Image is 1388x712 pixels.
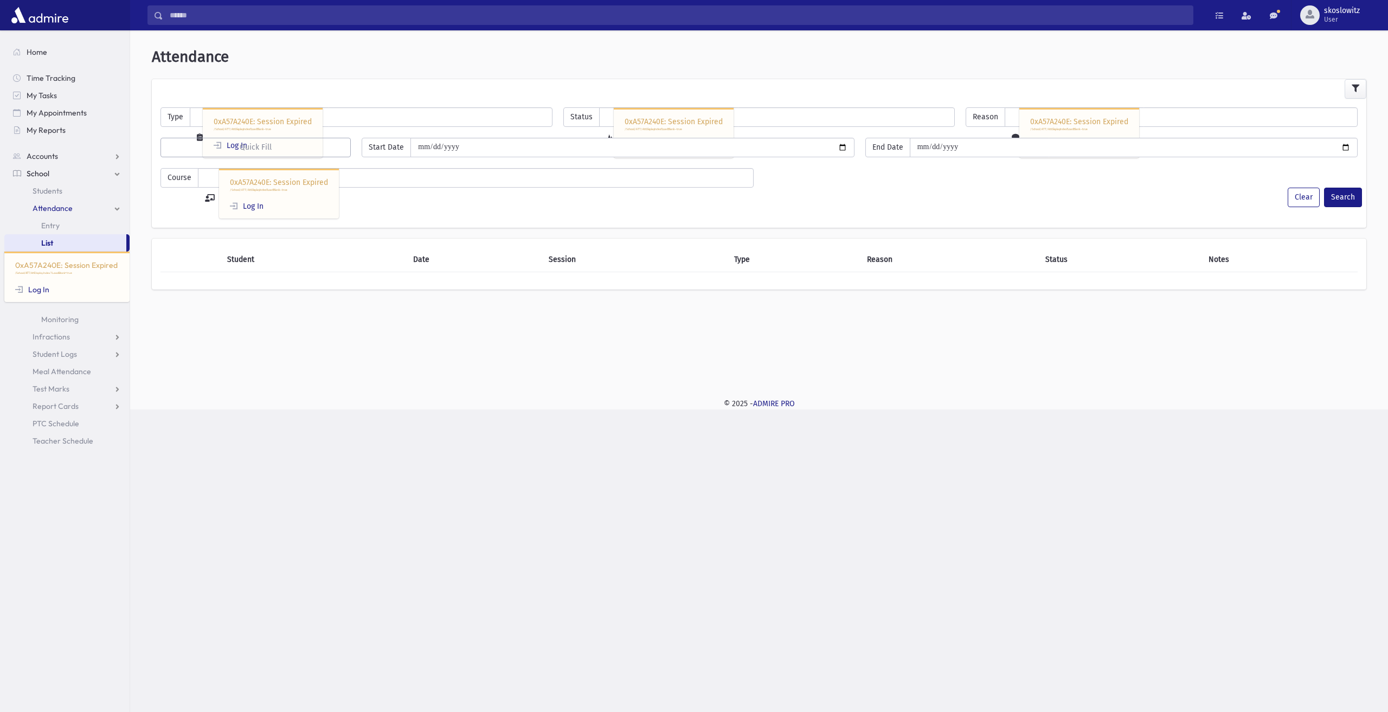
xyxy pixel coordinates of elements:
[33,367,91,376] span: Meal Attendance
[4,104,130,121] a: My Appointments
[4,345,130,363] a: Student Logs
[4,397,130,415] a: Report Cards
[221,247,407,272] th: Student
[41,221,60,230] span: Entry
[4,217,130,234] a: Entry
[33,332,70,342] span: Infractions
[362,138,411,157] span: Start Date
[33,419,79,428] span: PTC Schedule
[753,399,795,408] a: ADMIRE PRO
[15,271,119,275] p: /School/ATT/AttDisplayIndex?LoadBlank=true
[163,5,1193,25] input: Search
[4,415,130,432] a: PTC Schedule
[1324,15,1360,24] span: User
[203,108,323,158] div: 0xA57A240E: Session Expired
[4,165,130,182] a: School
[614,108,734,158] div: 0xA57A240E: Session Expired
[33,186,62,196] span: Students
[563,107,600,127] span: Status
[4,200,130,217] a: Attendance
[41,238,53,248] span: List
[33,203,73,213] span: Attendance
[728,247,860,272] th: Type
[230,202,264,211] a: Log In
[4,69,130,87] a: Time Tracking
[27,169,49,178] span: School
[160,138,351,157] button: Quick Fill
[4,432,130,450] a: Teacher Schedule
[160,168,198,188] span: Course
[542,247,728,272] th: Session
[4,43,130,61] a: Home
[407,247,542,272] th: Date
[33,349,77,359] span: Student Logs
[4,87,130,104] a: My Tasks
[15,285,49,294] a: Log In
[1019,108,1139,158] div: 0xA57A240E: Session Expired
[4,147,130,165] a: Accounts
[1288,188,1320,207] button: Clear
[240,143,272,152] span: Quick Fill
[1324,7,1360,15] span: skoslowitz
[147,398,1371,409] div: © 2025 -
[4,363,130,380] a: Meal Attendance
[865,138,910,157] span: End Date
[1202,247,1358,272] th: Notes
[219,169,339,219] div: 0xA57A240E: Session Expired
[27,108,87,118] span: My Appointments
[160,107,190,127] span: Type
[33,436,93,446] span: Teacher Schedule
[9,4,71,26] img: AdmirePro
[4,252,130,302] div: 0xA57A240E: Session Expired
[4,182,130,200] a: Students
[1030,127,1128,132] p: /School/ATT/AttDisplayIndex?LoadBlank=true
[625,127,723,132] p: /School/ATT/AttDisplayIndex?LoadBlank=true
[4,328,130,345] a: Infractions
[4,311,130,328] a: Monitoring
[41,315,79,324] span: Monitoring
[27,47,47,57] span: Home
[214,127,312,132] p: /School/ATT/AttDisplayIndex?LoadBlank=true
[27,73,75,83] span: Time Tracking
[4,234,126,252] a: List
[1324,188,1362,207] button: Search
[230,188,328,193] p: /School/ATT/AttDisplayIndex?LoadBlank=true
[33,384,69,394] span: Test Marks
[4,380,130,397] a: Test Marks
[966,107,1005,127] span: Reason
[1039,247,1202,272] th: Status
[27,151,58,161] span: Accounts
[4,121,130,139] a: My Reports
[33,401,79,411] span: Report Cards
[27,125,66,135] span: My Reports
[27,91,57,100] span: My Tasks
[860,247,1039,272] th: Reason
[152,48,229,66] span: Attendance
